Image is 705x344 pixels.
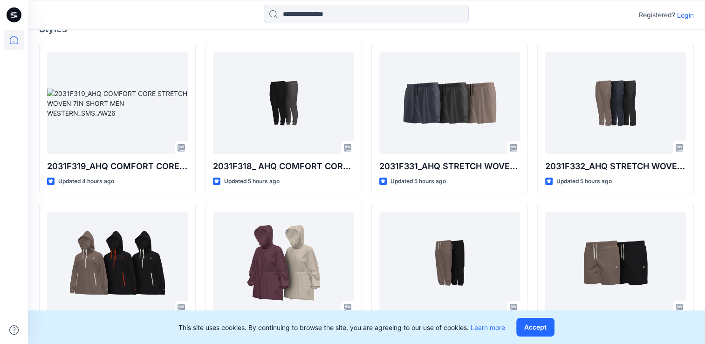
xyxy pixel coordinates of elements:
a: Learn more [471,323,505,331]
p: Registered? [639,9,675,21]
a: 2031F318_ AHQ COMFORT CORE STRETCH WOVEN PANT MEN WESTERN_SMS_AW26 [213,52,354,154]
button: Accept [516,318,554,337]
a: 2031F332_AHQ STRETCH WOVEN PANT MEN WESTERN_AW26 [545,52,686,154]
p: Login [677,10,694,20]
p: Updated 5 hours ago [224,177,280,186]
a: 2031F331_AHQ STRETCH WOVEN 5IN SHORT MEN WESTERN_AW26 [379,52,520,154]
p: 2031F331_AHQ STRETCH WOVEN 5IN SHORT MEN WESTERN_AW26 [379,160,520,173]
p: 2031F318_ AHQ COMFORT CORE STRETCH WOVEN PANT MEN WESTERN_SMS_AW26 [213,160,354,173]
p: This site uses cookies. By continuing to browse the site, you are agreeing to our use of cookies. [178,323,505,332]
p: 2031F332_AHQ STRETCH WOVEN PANT MEN WESTERN_AW26 [545,160,686,173]
p: 2031F319_AHQ COMFORT CORE STRETCH WOVEN 7IN SHORT MEN WESTERN_SMS_AW26 [47,160,188,173]
a: 2032D372_AHQ NAGINO WOVEN LONG JACKET WOMEN WESTERN_AW26 [213,212,354,314]
a: 2033C017_AHQ HERITAGE DOUBLE WEAVE 7IN SHORT UNISEX WESTERN_AW26 [545,212,686,314]
a: 2031F319_AHQ COMFORT CORE STRETCH WOVEN 7IN SHORT MEN WESTERN_SMS_AW26 [47,52,188,154]
a: 2033C015_AHQ HERITAGE DOUBLE WEAVE RELAXED ANORAK UNISEX WESTERN _AW26 [47,212,188,314]
p: Updated 5 hours ago [390,177,446,186]
a: 2033C016_AHQ HERITAGE DOUBLE WEAVE PANT UNISEX WESTERN_AW26 [379,212,520,314]
p: Updated 5 hours ago [556,177,612,186]
p: Updated 4 hours ago [58,177,114,186]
